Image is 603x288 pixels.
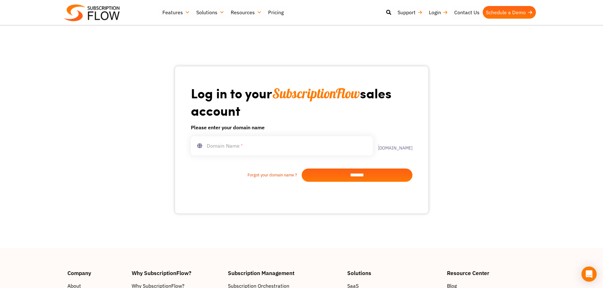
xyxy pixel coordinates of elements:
[347,270,441,276] h4: Solutions
[193,6,228,19] a: Solutions
[64,4,120,21] img: Subscriptionflow
[159,6,193,19] a: Features
[191,124,412,131] h6: Please enter your domain name
[451,6,483,19] a: Contact Us
[228,6,265,19] a: Resources
[581,267,597,282] div: Open Intercom Messenger
[228,270,341,276] h4: Subscription Management
[191,172,302,178] a: Forgot your domain name ?
[272,85,360,102] span: SubscriptionFlow
[191,85,412,119] h1: Log in to your sales account
[373,141,412,150] label: .[DOMAIN_NAME]
[447,270,536,276] h4: Resource Center
[483,6,536,19] a: Schedule a Demo
[426,6,451,19] a: Login
[132,270,222,276] h4: Why SubscriptionFlow?
[394,6,426,19] a: Support
[67,270,126,276] h4: Company
[265,6,287,19] a: Pricing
